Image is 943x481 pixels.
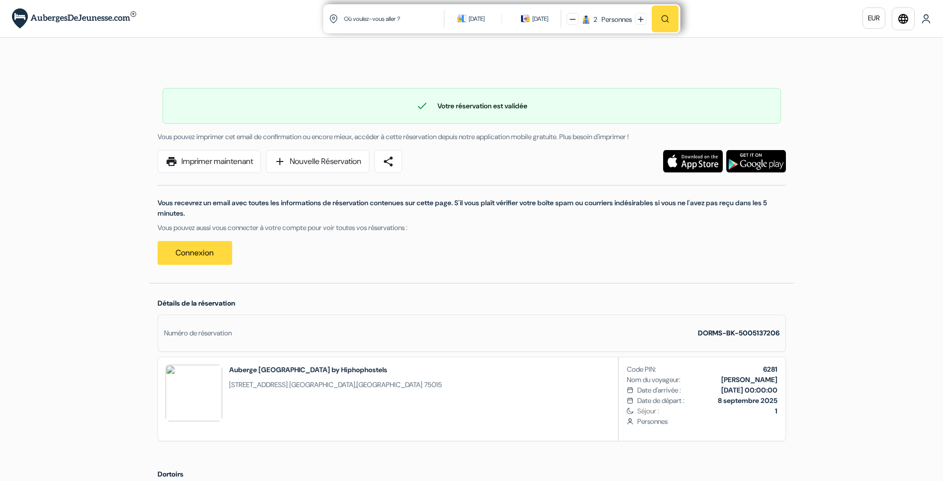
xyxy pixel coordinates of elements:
b: [PERSON_NAME] [721,375,777,384]
div: Numéro de réservation [164,328,232,338]
a: language [892,7,915,30]
img: guest icon [582,15,591,24]
span: Date de départ : [637,396,685,406]
a: printImprimer maintenant [158,150,261,173]
span: Code PIN: [627,364,656,375]
img: Téléchargez l'application gratuite [663,150,723,172]
a: EUR [862,7,885,29]
span: Date d'arrivée : [637,385,681,396]
img: minus [570,16,576,22]
div: Personnes [599,14,632,25]
b: 1 [775,406,777,415]
span: Dortoirs [158,470,183,479]
span: [GEOGRAPHIC_DATA] [356,380,423,389]
span: Nom du voyageur: [627,375,681,385]
a: Connexion [158,241,232,265]
div: [DATE] [469,14,485,24]
span: 75015 [424,380,442,389]
img: location icon [329,14,338,23]
p: Vous recevrez un email avec toutes les informations de réservation contenues sur cette page. S'il... [158,198,786,219]
img: plus [638,16,644,22]
span: add [274,156,286,167]
span: share [382,156,394,167]
span: Détails de la réservation [158,299,235,308]
span: Séjour : [637,406,777,416]
span: [GEOGRAPHIC_DATA] [289,380,355,389]
b: [DATE] 00:00:00 [721,386,777,395]
p: Vous pouvez aussi vous connecter à votre compte pour voir toutes vos réservations : [158,223,786,233]
a: addNouvelle Réservation [266,150,369,173]
span: [STREET_ADDRESS] [229,380,288,389]
strong: DORMS-BK-5005137206 [698,328,779,337]
b: 6281 [763,365,777,374]
input: Ville, université ou logement [343,6,446,31]
div: Votre réservation est validée [163,100,780,112]
img: calendarIcon icon [521,14,530,23]
span: , [229,380,442,390]
div: 2 [594,14,597,25]
span: print [166,156,177,167]
b: 8 septembre 2025 [718,396,777,405]
h2: Auberge [GEOGRAPHIC_DATA] by Hiphophostels [229,365,442,375]
img: Téléchargez l'application gratuite [726,150,786,172]
span: Vous pouvez imprimer cet email de confirmation ou encore mieux, accéder à cette réservation depui... [158,132,629,141]
img: User Icon [921,14,931,24]
span: Personnes [637,416,777,427]
img: AubergesDeJeunesse.com [12,8,136,29]
img: calendarIcon icon [457,14,466,23]
i: language [897,13,909,25]
img: XTsMMgA1AzQOO1Iw [166,365,222,421]
span: check [416,100,428,112]
a: share [374,150,402,173]
div: [DATE] [532,14,548,24]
